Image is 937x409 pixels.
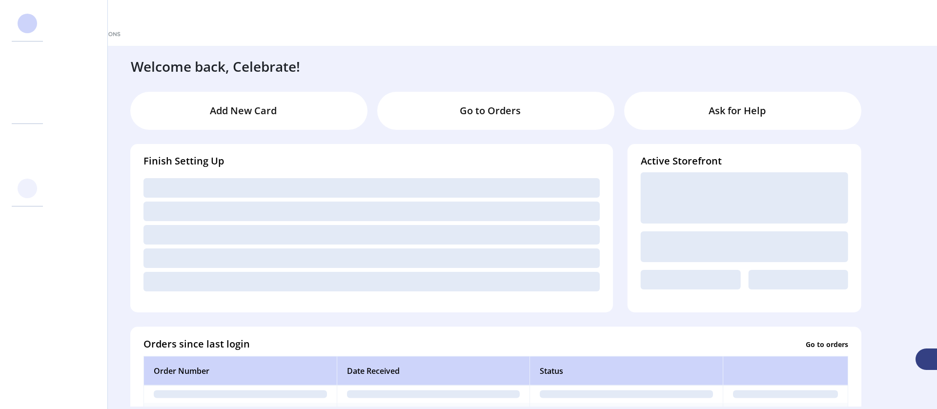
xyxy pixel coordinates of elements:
th: Date Received [337,356,530,386]
p: Go to Orders [460,103,521,118]
button: Publisher Panel [868,15,883,31]
h4: Active Storefront [641,154,848,168]
h3: Welcome back, Celebrate! [131,56,300,77]
h4: Finish Setting Up [143,154,600,168]
th: Order Number [143,356,337,386]
th: Status [530,356,723,386]
p: Add New Card [210,103,277,118]
p: Ask for Help [709,103,766,118]
h4: Orders since last login [143,337,250,351]
button: menu [902,15,917,31]
button: menu [834,15,849,31]
p: Go to orders [806,339,848,349]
